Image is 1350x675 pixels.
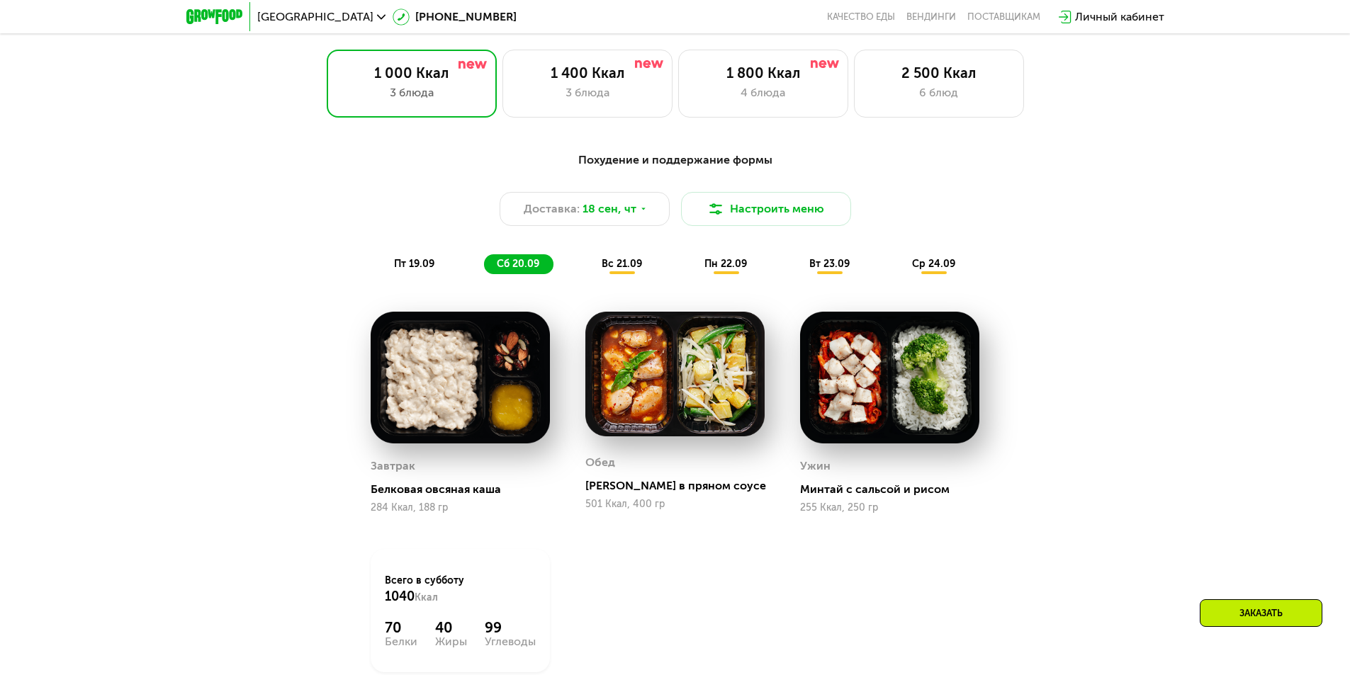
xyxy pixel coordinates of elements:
div: 2 500 Ккал [869,64,1009,81]
div: Обед [585,452,615,473]
div: Заказать [1200,599,1322,627]
span: пт 19.09 [394,258,434,270]
div: Углеводы [485,636,536,647]
div: Завтрак [371,455,415,477]
span: вс 21.09 [602,258,642,270]
span: 18 сен, чт [583,200,636,217]
span: [GEOGRAPHIC_DATA] [257,11,373,23]
div: 1 800 Ккал [693,64,833,81]
span: Ккал [415,591,438,603]
button: Настроить меню [681,192,851,226]
div: 99 [485,619,536,636]
div: 501 Ккал, 400 гр [585,499,765,510]
div: 40 [435,619,467,636]
div: 284 Ккал, 188 гр [371,502,550,514]
a: Качество еды [827,11,895,23]
div: 1 400 Ккал [517,64,658,81]
div: 3 блюда [517,84,658,101]
div: Жиры [435,636,467,647]
div: Белковая овсяная каша [371,482,561,497]
div: Личный кабинет [1075,8,1164,25]
div: 1 000 Ккал [342,64,482,81]
div: 4 блюда [693,84,833,101]
div: Минтай с сальсой и рисом [800,482,991,497]
div: 255 Ккал, 250 гр [800,502,979,514]
div: Всего в субботу [385,574,536,605]
div: 70 [385,619,417,636]
a: [PHONE_NUMBER] [393,8,517,25]
span: Доставка: [524,200,580,217]
span: ср 24.09 [912,258,955,270]
span: сб 20.09 [497,258,539,270]
div: Ужин [800,455,831,477]
span: вт 23.09 [809,258,850,270]
div: 6 блюд [869,84,1009,101]
div: поставщикам [967,11,1040,23]
div: [PERSON_NAME] в пряном соусе [585,479,776,493]
a: Вендинги [906,11,956,23]
div: Похудение и поддержание формы [256,152,1095,169]
span: пн 22.09 [704,258,747,270]
div: 3 блюда [342,84,482,101]
span: 1040 [385,589,415,604]
div: Белки [385,636,417,647]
